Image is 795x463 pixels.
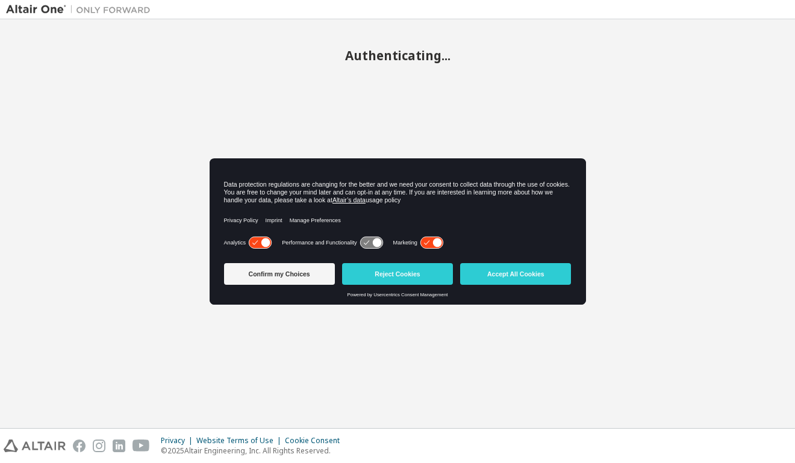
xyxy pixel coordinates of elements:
h2: Authenticating... [6,48,789,63]
img: facebook.svg [73,440,86,452]
img: linkedin.svg [113,440,125,452]
div: Privacy [161,436,196,446]
img: Altair One [6,4,157,16]
p: © 2025 Altair Engineering, Inc. All Rights Reserved. [161,446,347,456]
img: altair_logo.svg [4,440,66,452]
img: youtube.svg [132,440,150,452]
div: Website Terms of Use [196,436,285,446]
div: Cookie Consent [285,436,347,446]
img: instagram.svg [93,440,105,452]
